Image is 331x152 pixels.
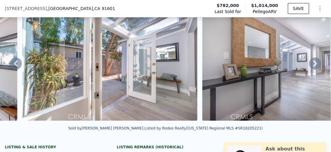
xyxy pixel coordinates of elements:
span: , [GEOGRAPHIC_DATA] [47,5,115,12]
div: Sold by [PERSON_NAME] [PERSON_NAME] . [68,126,144,130]
span: [STREET_ADDRESS] [5,5,47,12]
button: SAVE [288,3,309,14]
button: Show Options [314,2,326,15]
span: Pellego ARV [251,9,278,15]
span: $1,014,000 [251,3,278,8]
img: Sale: 21783801 Parcel: 54409454 [22,4,197,121]
span: , CA 91601 [93,6,115,11]
div: Listed by Rodeo Realty ([US_STATE] Regional MLS #SR18205221) [145,126,263,130]
span: $782,000 [217,2,239,9]
div: Listing Remarks (Historical) [117,145,214,150]
span: Last Sold for [215,9,241,15]
div: LISTING & SALE HISTORY [5,145,102,151]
